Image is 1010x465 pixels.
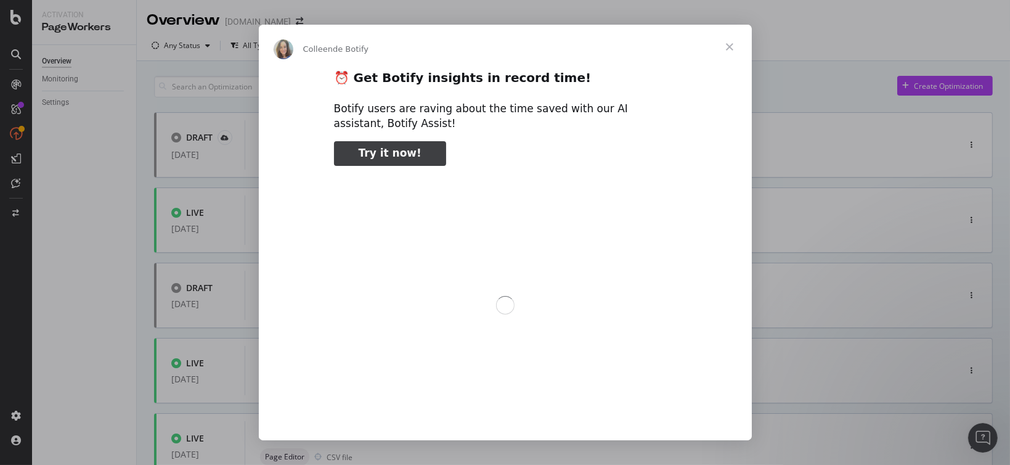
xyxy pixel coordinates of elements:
span: de Botify [333,44,369,54]
span: Colleen [303,44,333,54]
span: Try it now! [359,147,422,159]
span: Fermer [707,25,752,69]
div: Botify users are raving about the time saved with our AI assistant, Botify Assist! [334,102,677,131]
a: Try it now! [334,141,446,166]
h2: ⏰ Get Botify insights in record time! [334,70,677,93]
img: Profile image for Colleen [274,39,293,59]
